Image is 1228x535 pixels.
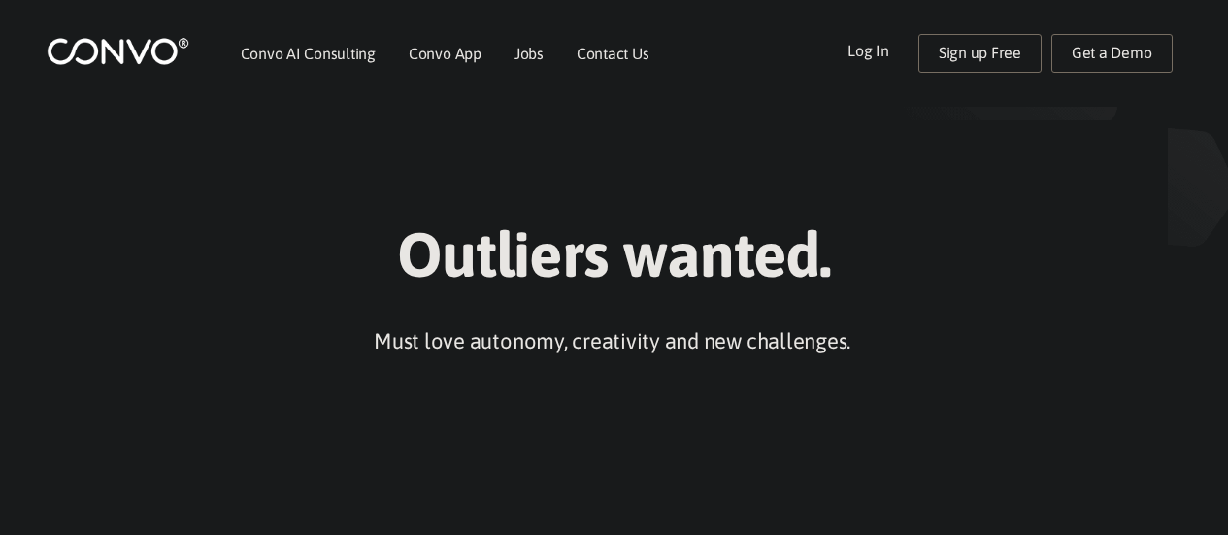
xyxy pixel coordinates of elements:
[374,326,850,355] p: Must love autonomy, creativity and new challenges.
[918,34,1042,73] a: Sign up Free
[577,46,649,61] a: Contact Us
[1051,34,1173,73] a: Get a Demo
[76,217,1153,307] h1: Outliers wanted.
[47,36,189,66] img: logo_1.png
[514,46,544,61] a: Jobs
[241,46,376,61] a: Convo AI Consulting
[847,34,918,65] a: Log In
[409,46,481,61] a: Convo App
